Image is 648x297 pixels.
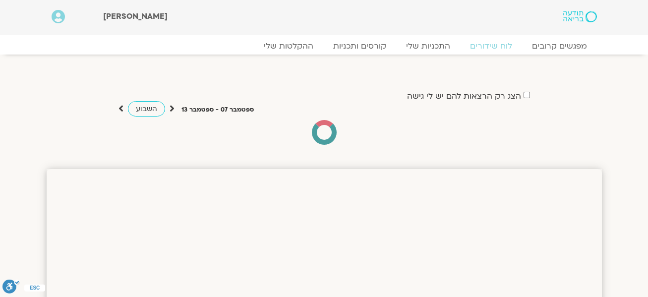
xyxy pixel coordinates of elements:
a: התכניות שלי [396,41,460,51]
span: השבוע [136,104,157,114]
nav: Menu [52,41,597,51]
a: ההקלטות שלי [254,41,323,51]
a: מפגשים קרובים [522,41,597,51]
p: ספטמבר 07 - ספטמבר 13 [181,105,254,115]
a: קורסים ותכניות [323,41,396,51]
span: [PERSON_NAME] [103,11,168,22]
a: השבוע [128,101,165,117]
a: לוח שידורים [460,41,522,51]
label: הצג רק הרצאות להם יש לי גישה [407,92,521,101]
